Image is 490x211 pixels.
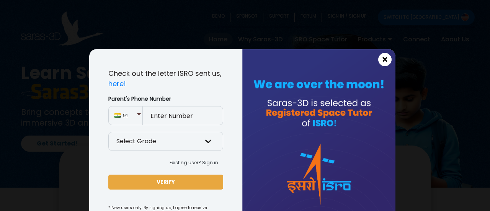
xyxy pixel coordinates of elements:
a: here! [108,79,126,88]
p: Check out the letter ISRO sent us, [108,68,223,89]
input: Enter Number [143,106,223,125]
button: Existing user? Sign in [165,157,223,168]
span: 91 [123,112,137,119]
label: Parent's Phone Number [108,95,223,103]
button: Close [378,53,392,66]
span: × [382,55,388,65]
button: VERIFY [108,175,223,190]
